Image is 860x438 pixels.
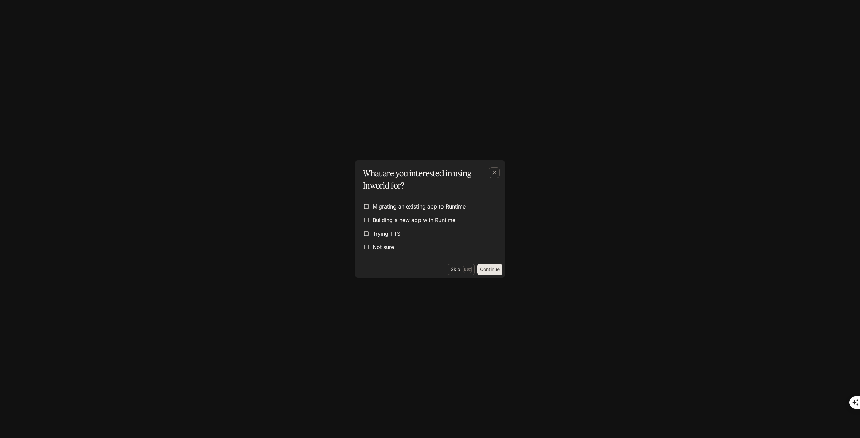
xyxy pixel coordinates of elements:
p: What are you interested in using Inworld for? [363,167,494,192]
span: Not sure [373,243,394,251]
button: Continue [477,264,502,275]
span: Migrating an existing app to Runtime [373,202,466,211]
button: SkipEsc [448,264,475,275]
span: Trying TTS [373,229,400,238]
p: Esc [463,266,472,273]
span: Building a new app with Runtime [373,216,455,224]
